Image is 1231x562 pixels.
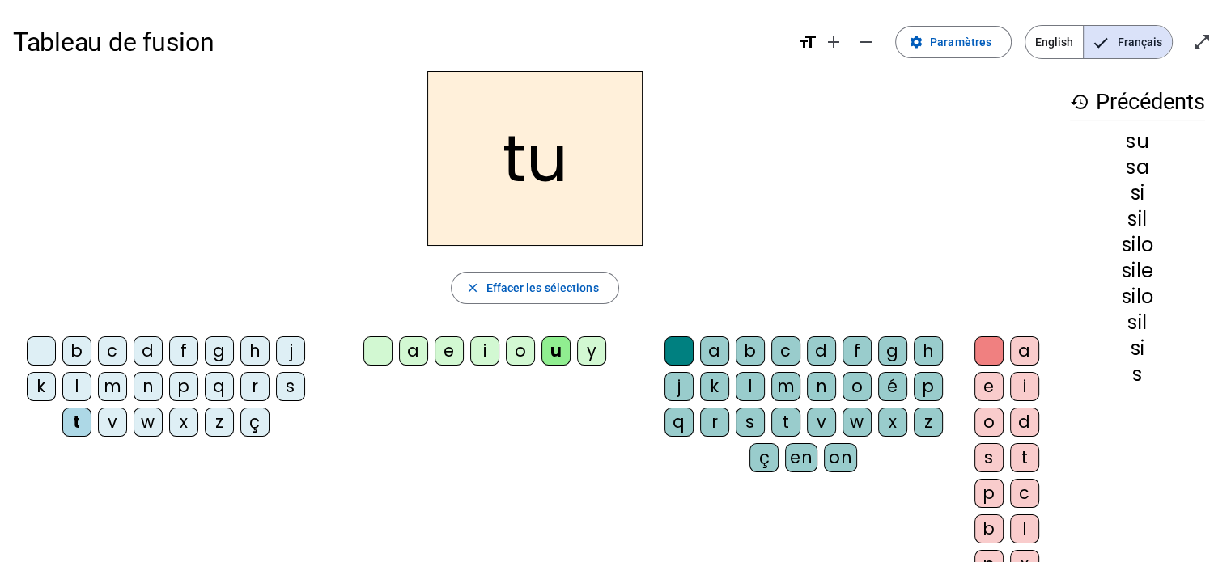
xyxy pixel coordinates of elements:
[850,26,882,58] button: Diminuer la taille de la police
[205,336,234,366] div: g
[914,372,943,401] div: p
[664,372,694,401] div: j
[1192,32,1212,52] mat-icon: open_in_full
[470,336,499,366] div: i
[817,26,850,58] button: Augmenter la taille de la police
[878,336,907,366] div: g
[824,32,843,52] mat-icon: add
[399,336,428,366] div: a
[843,408,872,437] div: w
[1070,365,1205,384] div: s
[736,408,765,437] div: s
[134,336,163,366] div: d
[974,372,1004,401] div: e
[856,32,876,52] mat-icon: remove
[798,32,817,52] mat-icon: format_size
[1070,184,1205,203] div: si
[771,408,800,437] div: t
[1070,339,1205,358] div: si
[1084,26,1172,58] span: Français
[700,408,729,437] div: r
[276,372,305,401] div: s
[878,408,907,437] div: x
[785,443,817,472] div: en
[62,408,91,437] div: t
[824,443,857,472] div: on
[807,408,836,437] div: v
[807,336,836,366] div: d
[1070,235,1205,255] div: silo
[1070,209,1205,229] div: sil
[1010,372,1039,401] div: i
[1010,408,1039,437] div: d
[1010,514,1039,543] div: l
[1070,313,1205,332] div: sil
[169,336,198,366] div: f
[1025,25,1173,59] mat-button-toggle-group: Language selection
[664,408,694,437] div: q
[878,372,907,401] div: é
[427,71,643,246] h2: tu
[98,336,127,366] div: c
[974,479,1004,508] div: p
[486,278,598,298] span: Effacer les sélections
[465,281,479,295] mat-icon: close
[1070,287,1205,306] div: silo
[276,336,305,366] div: j
[1186,26,1218,58] button: Entrer en plein écran
[909,35,923,49] mat-icon: settings
[736,372,765,401] div: l
[169,408,198,437] div: x
[435,336,464,366] div: e
[205,372,234,401] div: q
[807,372,836,401] div: n
[974,408,1004,437] div: o
[749,443,779,472] div: ç
[134,408,163,437] div: w
[974,443,1004,472] div: s
[1070,132,1205,151] div: su
[98,372,127,401] div: m
[451,272,618,304] button: Effacer les sélections
[240,336,270,366] div: h
[736,336,765,366] div: b
[169,372,198,401] div: p
[240,408,270,437] div: ç
[1070,84,1205,120] h3: Précédents
[1025,26,1083,58] span: English
[914,408,943,437] div: z
[1070,92,1089,112] mat-icon: history
[577,336,606,366] div: y
[506,336,535,366] div: o
[98,408,127,437] div: v
[13,16,785,68] h1: Tableau de fusion
[843,336,872,366] div: f
[1010,336,1039,366] div: a
[1010,443,1039,472] div: t
[1070,261,1205,281] div: sile
[914,336,943,366] div: h
[771,336,800,366] div: c
[62,336,91,366] div: b
[771,372,800,401] div: m
[843,372,872,401] div: o
[541,336,571,366] div: u
[1070,158,1205,177] div: sa
[700,336,729,366] div: a
[895,26,1012,58] button: Paramètres
[930,32,991,52] span: Paramètres
[134,372,163,401] div: n
[62,372,91,401] div: l
[205,408,234,437] div: z
[974,514,1004,543] div: b
[700,372,729,401] div: k
[27,372,56,401] div: k
[1010,479,1039,508] div: c
[240,372,270,401] div: r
